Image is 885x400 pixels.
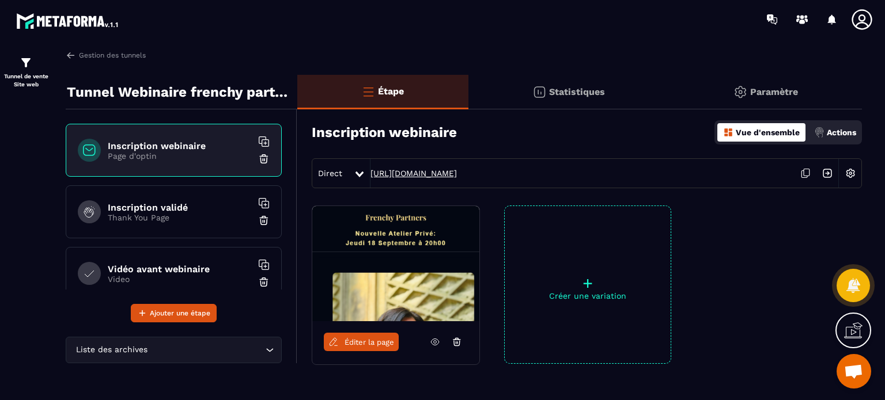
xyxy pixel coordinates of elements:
span: Éditer la page [345,338,394,346]
img: setting-gr.5f69749f.svg [733,85,747,99]
p: Tunnel Webinaire frenchy partners [67,81,289,104]
p: Page d'optin [108,151,252,161]
img: arrow [66,50,76,60]
img: bars-o.4a397970.svg [361,85,375,98]
img: setting-w.858f3a88.svg [839,162,861,184]
p: Paramètre [750,86,798,97]
a: Gestion des tunnels [66,50,146,60]
p: Étape [378,86,404,97]
img: arrow-next.bcc2205e.svg [816,162,838,184]
div: Search for option [66,337,282,363]
span: Direct [318,169,342,178]
span: Liste des archives [73,344,150,356]
button: Ajouter une étape [131,304,217,322]
img: stats.20deebd0.svg [532,85,546,99]
img: formation [19,56,33,70]
img: trash [258,153,270,165]
p: Actions [827,128,856,137]
p: Créer une variation [505,291,671,300]
p: Statistiques [549,86,605,97]
p: + [505,275,671,291]
a: [URL][DOMAIN_NAME] [370,169,457,178]
span: Ajouter une étape [150,307,210,319]
p: Tunnel de vente Site web [3,73,49,89]
h6: Vidéo avant webinaire [108,264,252,275]
p: Thank You Page [108,213,252,222]
a: formationformationTunnel de vente Site web [3,47,49,97]
h3: Inscription webinaire [312,124,457,140]
img: actions.d6e523a2.png [814,127,825,138]
h6: Inscription webinaire [108,140,252,151]
img: dashboard-orange.40269519.svg [723,127,733,138]
img: logo [16,10,120,31]
a: Ouvrir le chat [837,354,871,388]
img: trash [258,215,270,226]
a: Éditer la page [324,333,399,351]
input: Search for option [150,344,263,356]
img: trash [258,276,270,288]
img: image [312,206,479,321]
p: Video [108,275,252,284]
h6: Inscription validé [108,202,252,213]
p: Vue d'ensemble [736,128,800,137]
